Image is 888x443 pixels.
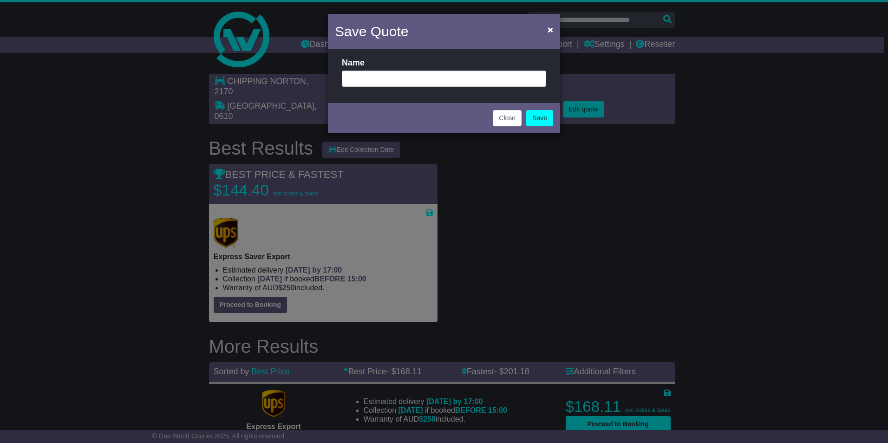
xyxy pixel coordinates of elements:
button: Close [493,110,522,126]
button: Close [543,20,558,39]
label: Name [342,58,365,68]
span: × [548,24,553,35]
a: Save [526,110,553,126]
h4: Save Quote [335,21,408,42]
